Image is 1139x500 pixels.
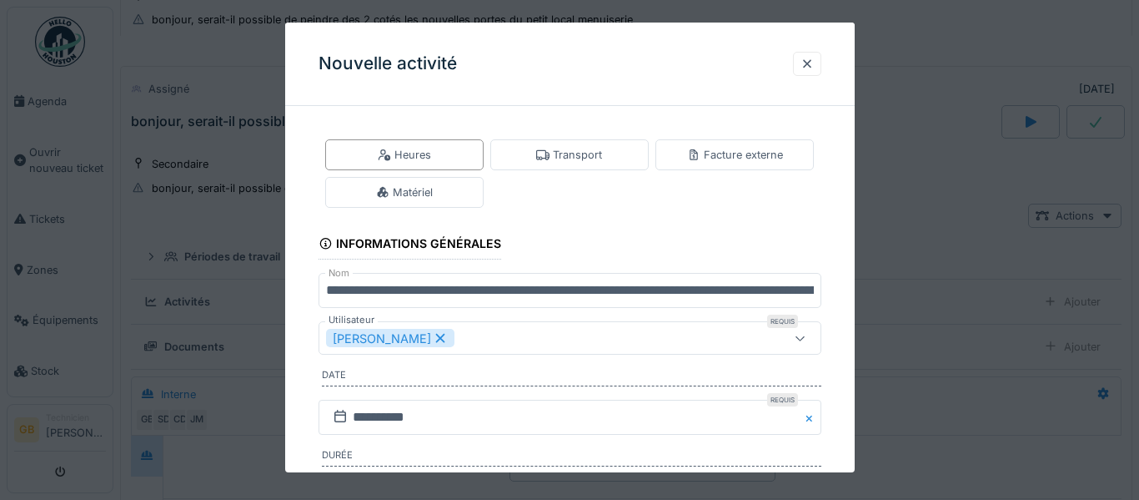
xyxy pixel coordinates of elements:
[319,53,457,74] h3: Nouvelle activité
[767,315,798,328] div: Requis
[378,147,431,163] div: Heures
[687,147,783,163] div: Facture externe
[325,313,378,327] label: Utilisateur
[803,400,821,435] button: Close
[319,231,502,260] div: Informations générales
[376,184,433,200] div: Matériel
[767,393,798,407] div: Requis
[325,266,353,280] label: Nom
[322,368,821,386] label: Date
[536,147,602,163] div: Transport
[322,448,821,467] label: Durée
[326,329,454,347] div: [PERSON_NAME]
